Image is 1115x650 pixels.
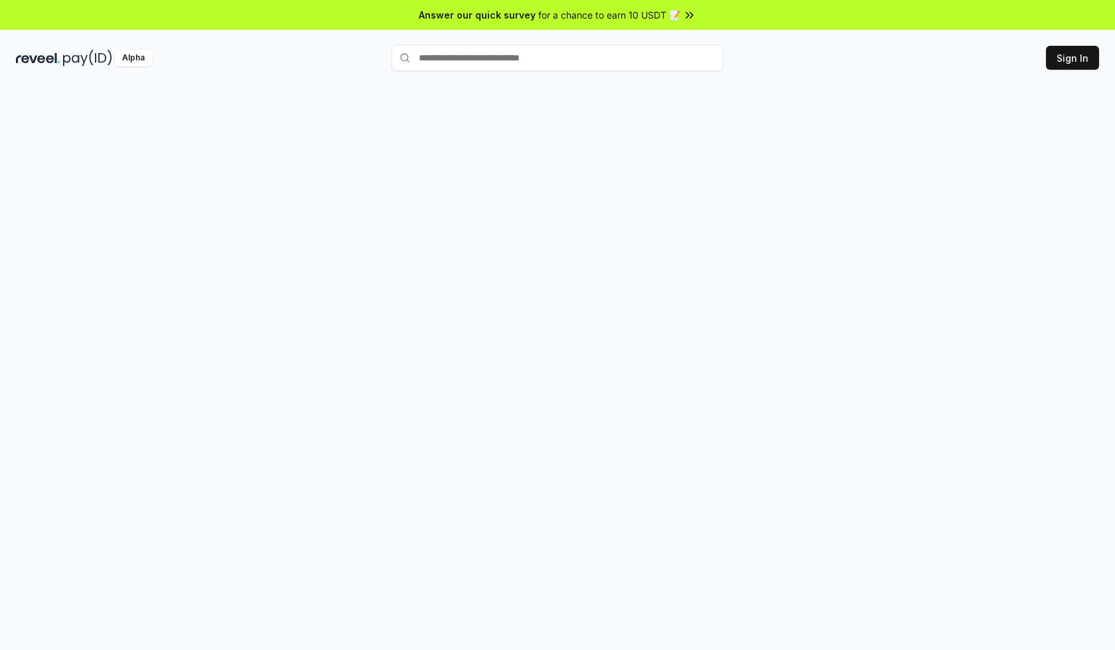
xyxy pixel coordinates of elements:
[115,50,152,66] div: Alpha
[16,50,60,66] img: reveel_dark
[419,8,536,22] span: Answer our quick survey
[538,8,680,22] span: for a chance to earn 10 USDT 📝
[63,50,112,66] img: pay_id
[1046,46,1099,70] button: Sign In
